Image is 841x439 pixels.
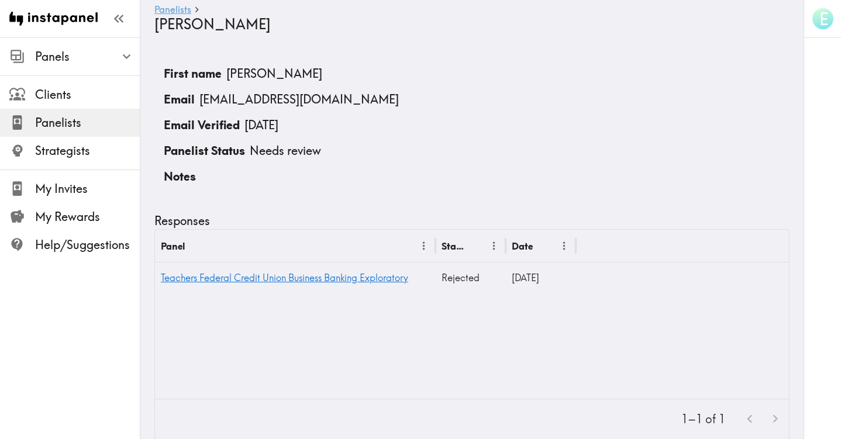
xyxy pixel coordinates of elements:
div: Status [442,240,466,252]
p: Needs review [250,143,321,159]
p: 1–1 of 1 [681,411,725,427]
button: Menu [555,237,573,255]
button: Sort [534,237,552,255]
p: Panelist Status [164,143,245,159]
p: [DATE] [244,117,278,133]
button: Sort [467,237,485,255]
a: Teachers Federal Credit Union Business Banking Exploratory [161,272,408,284]
div: Rejected [436,262,506,293]
span: Clients [35,87,140,103]
span: E [819,9,828,29]
span: Strategists [35,143,140,159]
p: First name [164,65,222,82]
button: Sort [186,237,204,255]
span: Help/Suggestions [35,237,140,253]
p: Notes [164,168,196,185]
p: [PERSON_NAME] [226,65,322,82]
span: [PERSON_NAME] [154,15,271,33]
p: [EMAIL_ADDRESS][DOMAIN_NAME] [199,91,399,108]
span: Panelists [35,115,140,131]
h5: Responses [154,213,210,229]
a: Panelists [154,5,191,16]
div: Panel [161,240,185,252]
div: 28/08/2025 [506,262,576,293]
span: My Rewards [35,209,140,225]
button: Menu [485,237,503,255]
p: Email Verified [164,117,240,133]
p: Email [164,91,195,108]
div: Date [512,240,533,252]
span: Panels [35,49,140,65]
button: E [811,7,835,30]
span: My Invites [35,181,140,197]
button: Menu [415,237,433,255]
